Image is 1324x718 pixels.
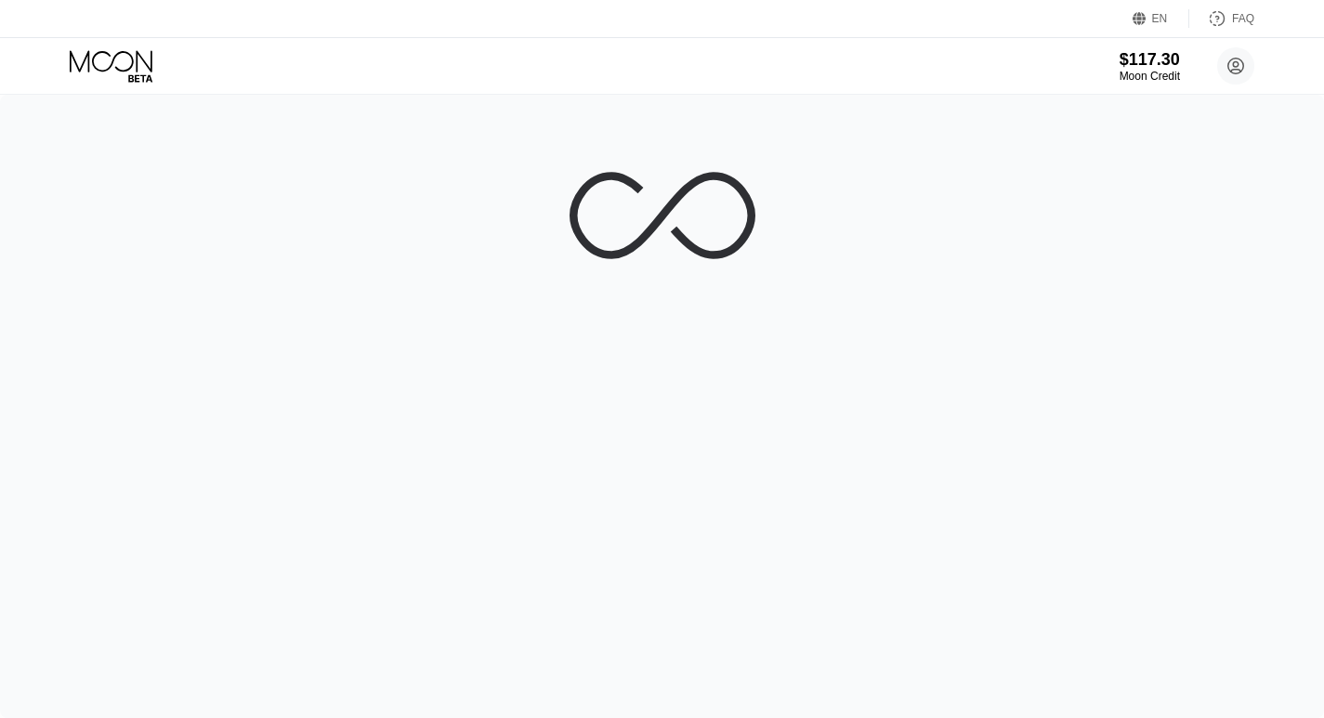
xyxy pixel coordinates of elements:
div: EN [1133,9,1189,28]
div: FAQ [1232,12,1254,25]
div: Moon Credit [1120,70,1180,83]
div: EN [1152,12,1168,25]
div: $117.30 [1120,50,1180,70]
div: $117.30Moon Credit [1120,50,1180,83]
div: FAQ [1189,9,1254,28]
